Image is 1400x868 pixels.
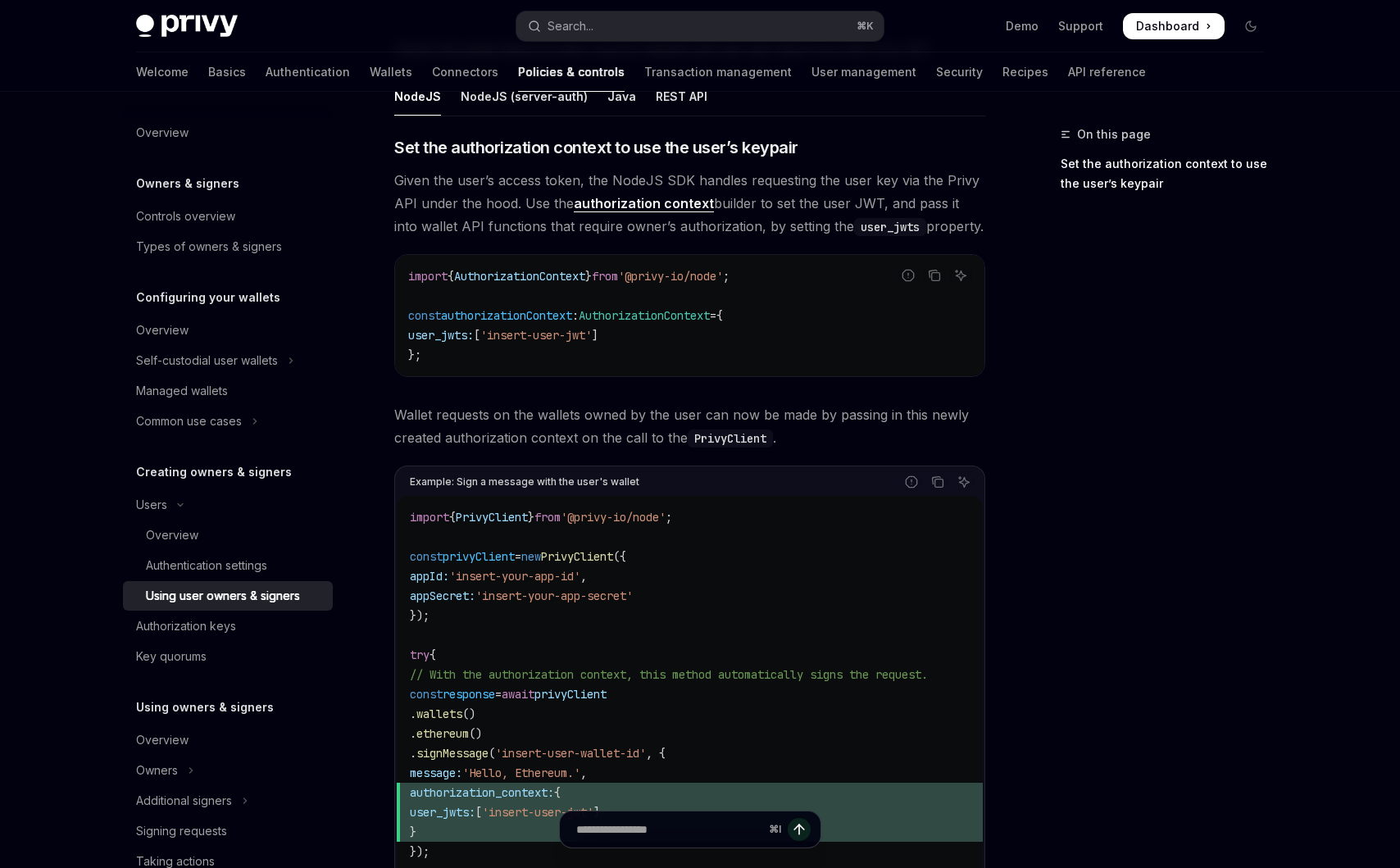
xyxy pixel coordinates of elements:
span: { [430,648,436,662]
span: const [410,549,443,564]
span: [ [475,805,482,820]
input: Ask a question... [576,811,762,848]
span: [ [474,328,480,343]
div: Key quorums [136,647,207,666]
a: Transaction management [644,52,792,92]
span: Given the user’s access token, the NodeJS SDK handles requesting the user key via the Privy API u... [394,169,985,238]
a: Security [936,52,983,92]
button: Copy the contents from the code block [927,471,948,493]
span: user_jwts: [408,328,474,343]
a: Demo [1006,18,1039,34]
a: API reference [1068,52,1146,92]
span: = [495,687,502,702]
span: '@privy-io/node' [618,269,723,284]
span: () [469,726,482,741]
span: } [528,510,534,525]
a: Types of owners & signers [123,232,333,261]
a: Authentication settings [123,551,333,580]
span: 'insert-your-app-id' [449,569,580,584]
a: Key quorums [123,642,333,671]
div: Common use cases [136,411,242,431]
span: ] [592,328,598,343]
a: Basics [208,52,246,92]
div: Authorization keys [136,616,236,636]
div: Users [136,495,167,515]
span: PrivyClient [541,549,613,564]
h5: Using owners & signers [136,698,274,717]
span: , [580,766,587,780]
span: user_jwts: [410,805,475,820]
span: from [592,269,618,284]
span: privyClient [534,687,607,702]
button: Ask AI [950,265,971,286]
span: ({ [613,549,626,564]
button: Open search [516,11,884,41]
div: Using user owners & signers [146,586,300,606]
span: = [710,308,716,323]
span: { [449,510,456,525]
div: Owners [136,761,178,780]
span: ] [593,805,600,820]
div: Controls overview [136,207,235,226]
div: Java [607,77,636,116]
a: Overview [123,118,333,148]
h5: Configuring your wallets [136,288,280,307]
span: wallets [416,707,462,721]
span: authorizationContext [441,308,572,323]
span: , [580,569,587,584]
span: Wallet requests on the wallets owned by the user can now be made by passing in this newly created... [394,403,985,449]
span: ethereum [416,726,469,741]
div: NodeJS (server-auth) [461,77,588,116]
div: Additional signers [136,791,232,811]
span: ( [489,746,495,761]
span: new [521,549,541,564]
a: Recipes [1002,52,1048,92]
a: Using user owners & signers [123,581,333,611]
span: On this page [1077,125,1151,144]
span: }); [410,608,430,623]
span: 'insert-user-jwt' [480,328,592,343]
div: NodeJS [394,77,441,116]
button: Toggle Owners section [123,756,333,785]
span: : [572,308,579,323]
a: Wallets [370,52,412,92]
span: () [462,707,475,721]
span: // With the authorization context, this method automatically signs the request. [410,667,928,682]
a: Overview [123,316,333,345]
div: Overview [136,730,189,750]
button: Toggle Additional signers section [123,786,333,816]
img: dark logo [136,15,238,38]
button: Report incorrect code [901,471,922,493]
span: } [585,269,592,284]
span: 'insert-user-wallet-id' [495,746,646,761]
div: Overview [136,320,189,340]
a: Authorization keys [123,611,333,641]
code: user_jwts [854,218,926,236]
a: Set the authorization context to use the user’s keypair [1061,151,1277,197]
span: = [515,549,521,564]
h5: Owners & signers [136,174,239,193]
span: 'Hello, Ethereum.' [462,766,580,780]
div: Search... [548,16,593,36]
span: import [410,510,449,525]
span: . [410,726,416,741]
div: REST API [656,77,707,116]
span: Set the authorization context to use the user’s keypair [394,136,798,159]
div: Example: Sign a message with the user's wallet [410,471,639,493]
span: 'insert-your-app-secret' [475,589,633,603]
a: Dashboard [1123,13,1225,39]
span: from [534,510,561,525]
a: authorization context [574,195,714,212]
a: Controls overview [123,202,333,231]
span: { [448,269,454,284]
span: authorization_context: [410,785,554,800]
span: PrivyClient [456,510,528,525]
span: privyClient [443,549,515,564]
span: try [410,648,430,662]
a: Overview [123,725,333,755]
div: Self-custodial user wallets [136,351,278,370]
span: import [408,269,448,284]
a: Managed wallets [123,376,333,406]
span: appId: [410,569,449,584]
button: Ask AI [953,471,975,493]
